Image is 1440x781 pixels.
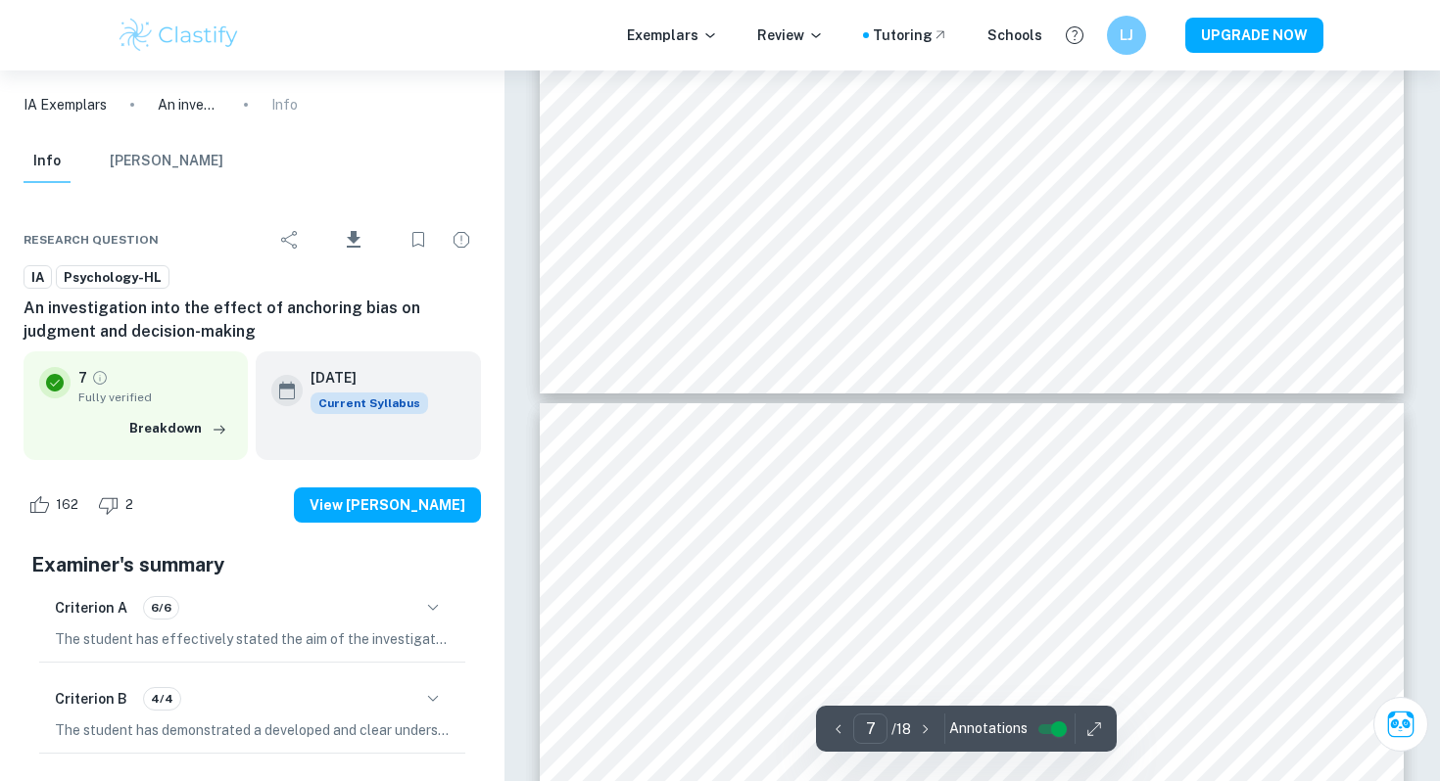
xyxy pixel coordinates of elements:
[24,489,89,521] div: Like
[1058,19,1091,52] button: Help and Feedback
[93,489,144,521] div: Dislike
[91,369,109,387] a: Grade fully verified
[627,24,718,46] p: Exemplars
[115,495,144,515] span: 2
[271,94,298,115] p: Info
[294,487,481,523] button: View [PERSON_NAME]
[891,718,911,740] p: / 18
[124,414,232,443] button: Breakdown
[78,389,232,406] span: Fully verified
[24,268,51,288] span: IA
[158,94,220,115] p: An investigation into the effect of anchoring bias on judgment and decision-making
[144,599,178,617] span: 6/6
[311,392,428,414] span: Current Syllabus
[24,140,71,183] button: Info
[144,690,180,708] span: 4/4
[55,719,450,741] p: The student has demonstrated a developed and clear understanding of the research design, explaini...
[57,268,168,288] span: Psychology-HL
[117,16,241,55] img: Clastify logo
[442,220,481,259] div: Report issue
[24,231,159,249] span: Research question
[56,265,169,290] a: Psychology-HL
[24,265,52,290] a: IA
[987,24,1042,46] a: Schools
[1373,697,1428,752] button: Ask Clai
[311,367,412,389] h6: [DATE]
[757,24,824,46] p: Review
[110,140,223,183] button: [PERSON_NAME]
[1116,24,1138,46] h6: LJ
[949,718,1028,739] span: Annotations
[24,297,481,344] h6: An investigation into the effect of anchoring bias on judgment and decision-making
[55,688,127,710] h6: Criterion B
[45,495,89,515] span: 162
[311,392,428,414] div: This exemplar is based on the current syllabus. Feel free to refer to it for inspiration/ideas wh...
[78,367,87,389] p: 7
[873,24,948,46] a: Tutoring
[31,550,473,579] h5: Examiner's summary
[270,220,310,259] div: Share
[313,214,395,265] div: Download
[1185,18,1323,53] button: UPGRADE NOW
[399,220,438,259] div: Bookmark
[55,628,450,650] p: The student has effectively stated the aim of the investigation, providing a clear and concise ex...
[24,94,107,115] a: IA Exemplars
[55,597,127,619] h6: Criterion A
[1107,16,1146,55] button: LJ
